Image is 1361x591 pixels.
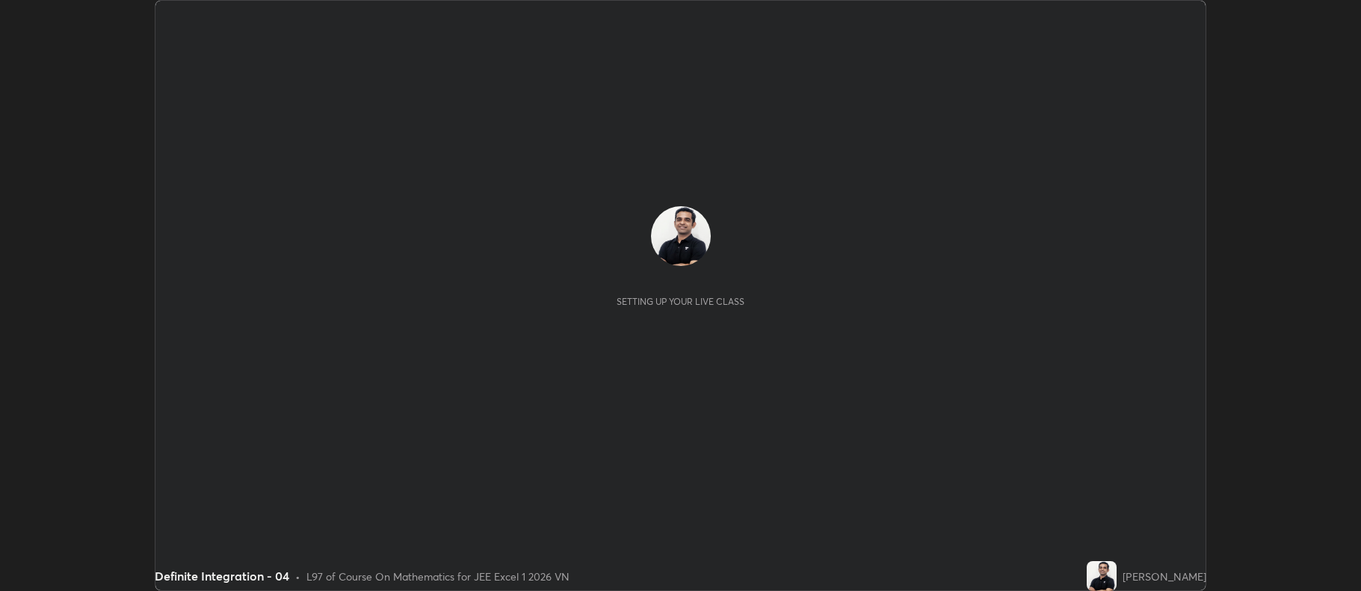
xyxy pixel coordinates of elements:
[306,569,570,584] div: L97 of Course On Mathematics for JEE Excel 1 2026 VN
[651,206,711,266] img: f8aae543885a491b8a905e74841c74d5.jpg
[617,296,744,307] div: Setting up your live class
[155,567,289,585] div: Definite Integration - 04
[1087,561,1117,591] img: f8aae543885a491b8a905e74841c74d5.jpg
[295,569,300,584] div: •
[1123,569,1206,584] div: [PERSON_NAME]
